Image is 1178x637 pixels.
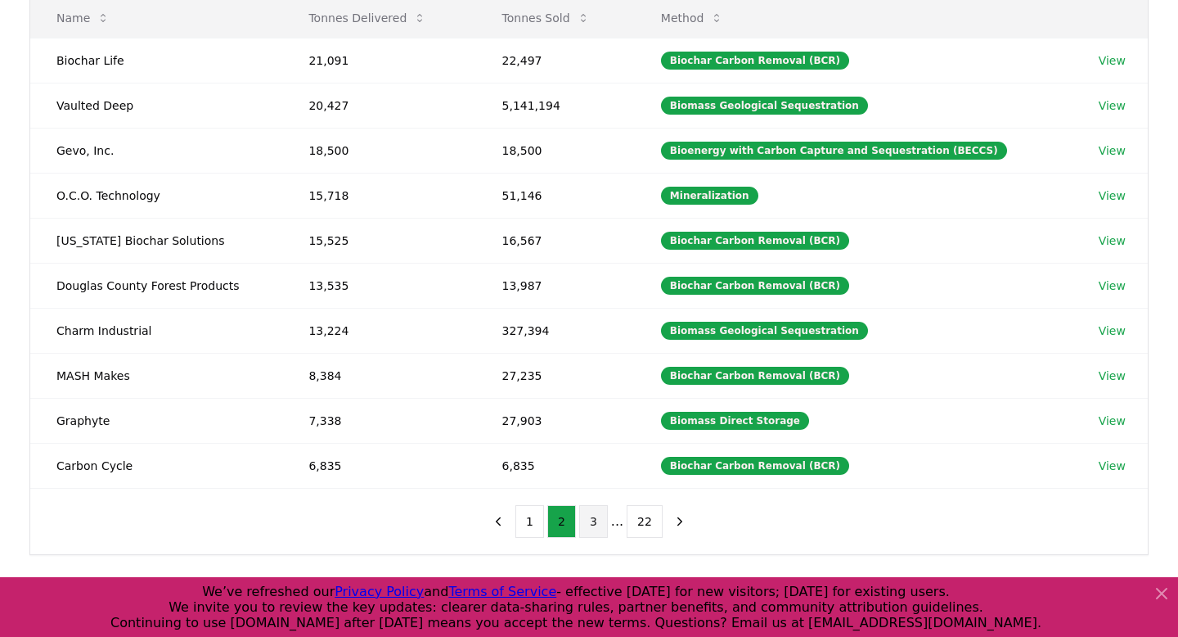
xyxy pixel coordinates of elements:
a: View [1099,142,1126,159]
a: View [1099,413,1126,429]
td: 6,835 [476,443,635,488]
td: Graphyte [30,398,282,443]
button: 22 [627,505,663,538]
button: 1 [515,505,544,538]
td: 8,384 [282,353,475,398]
td: 6,835 [282,443,475,488]
div: Biochar Carbon Removal (BCR) [661,232,849,250]
td: 7,338 [282,398,475,443]
td: 27,903 [476,398,635,443]
button: Tonnes Sold [489,2,603,34]
td: 18,500 [282,128,475,173]
li: ... [611,512,623,531]
a: View [1099,278,1126,294]
a: View [1099,458,1126,474]
td: 13,224 [282,308,475,353]
button: 3 [579,505,608,538]
button: next page [666,505,694,538]
a: View [1099,233,1126,249]
td: 15,525 [282,218,475,263]
td: 13,535 [282,263,475,308]
a: View [1099,97,1126,114]
a: View [1099,187,1126,204]
td: 21,091 [282,38,475,83]
td: 51,146 [476,173,635,218]
button: Method [648,2,737,34]
div: Biochar Carbon Removal (BCR) [661,367,849,385]
div: Biochar Carbon Removal (BCR) [661,277,849,295]
td: MASH Makes [30,353,282,398]
td: 27,235 [476,353,635,398]
td: 22,497 [476,38,635,83]
td: 327,394 [476,308,635,353]
td: Vaulted Deep [30,83,282,128]
div: Biomass Geological Sequestration [661,322,868,340]
div: Bioenergy with Carbon Capture and Sequestration (BECCS) [661,142,1007,160]
td: 16,567 [476,218,635,263]
td: [US_STATE] Biochar Solutions [30,218,282,263]
td: Douglas County Forest Products [30,263,282,308]
td: Gevo, Inc. [30,128,282,173]
button: Name [43,2,123,34]
td: 15,718 [282,173,475,218]
td: O.C.O. Technology [30,173,282,218]
button: Tonnes Delivered [295,2,439,34]
td: 13,987 [476,263,635,308]
td: 18,500 [476,128,635,173]
div: Biochar Carbon Removal (BCR) [661,457,849,475]
td: Charm Industrial [30,308,282,353]
a: View [1099,52,1126,69]
div: Biochar Carbon Removal (BCR) [661,52,849,70]
div: Biomass Geological Sequestration [661,97,868,115]
td: Carbon Cycle [30,443,282,488]
td: 20,427 [282,83,475,128]
div: Mineralization [661,187,758,205]
td: 5,141,194 [476,83,635,128]
a: View [1099,368,1126,384]
a: View [1099,323,1126,339]
button: previous page [484,505,512,538]
div: Biomass Direct Storage [661,412,809,430]
button: 2 [547,505,576,538]
td: Biochar Life [30,38,282,83]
